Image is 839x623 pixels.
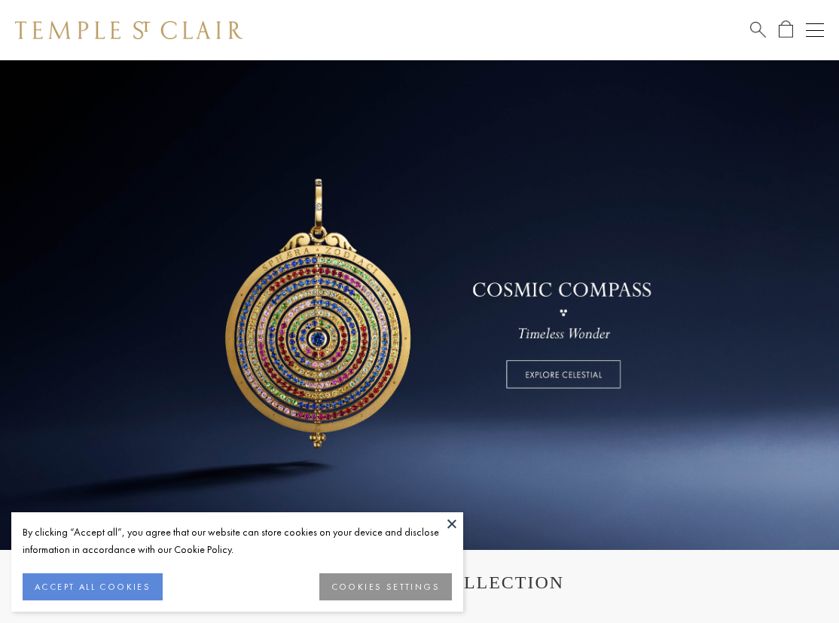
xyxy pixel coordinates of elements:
button: ACCEPT ALL COOKIES [23,573,163,600]
div: By clicking “Accept all”, you agree that our website can store cookies on your device and disclos... [23,524,452,558]
a: Search [750,20,766,39]
a: Open Shopping Bag [779,20,793,39]
iframe: Gorgias live chat messenger [764,552,824,608]
button: COOKIES SETTINGS [319,573,452,600]
button: Open navigation [806,21,824,39]
img: Temple St. Clair [15,21,243,39]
